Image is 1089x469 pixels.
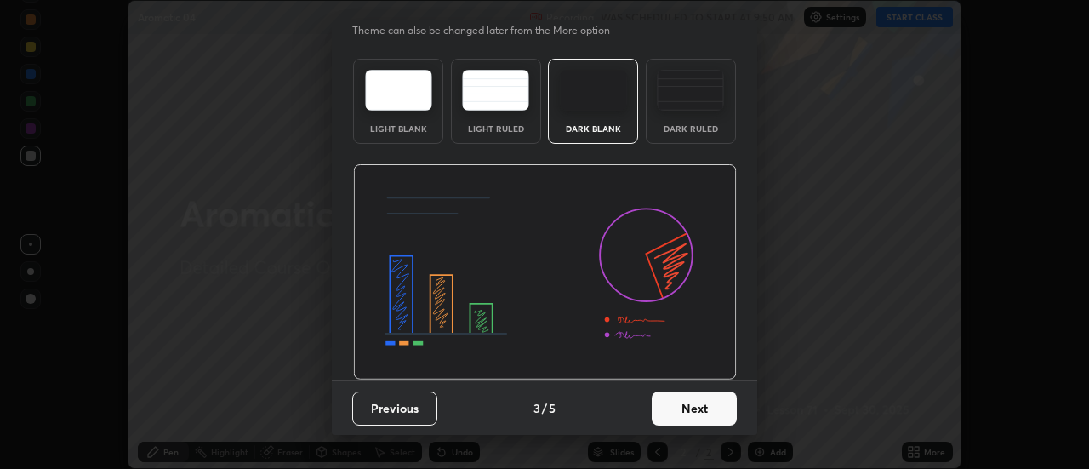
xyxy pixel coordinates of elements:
img: lightRuledTheme.5fabf969.svg [462,70,529,111]
img: lightTheme.e5ed3b09.svg [365,70,432,111]
button: Next [652,392,737,426]
img: darkTheme.f0cc69e5.svg [560,70,627,111]
div: Light Blank [364,124,432,133]
div: Dark Blank [559,124,627,133]
h4: 3 [533,399,540,417]
div: Light Ruled [462,124,530,133]
img: darkThemeBanner.d06ce4a2.svg [353,164,737,380]
button: Previous [352,392,437,426]
img: darkRuledTheme.de295e13.svg [657,70,724,111]
p: Theme can also be changed later from the More option [352,23,628,38]
h4: 5 [549,399,556,417]
div: Dark Ruled [657,124,725,133]
h4: / [542,399,547,417]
